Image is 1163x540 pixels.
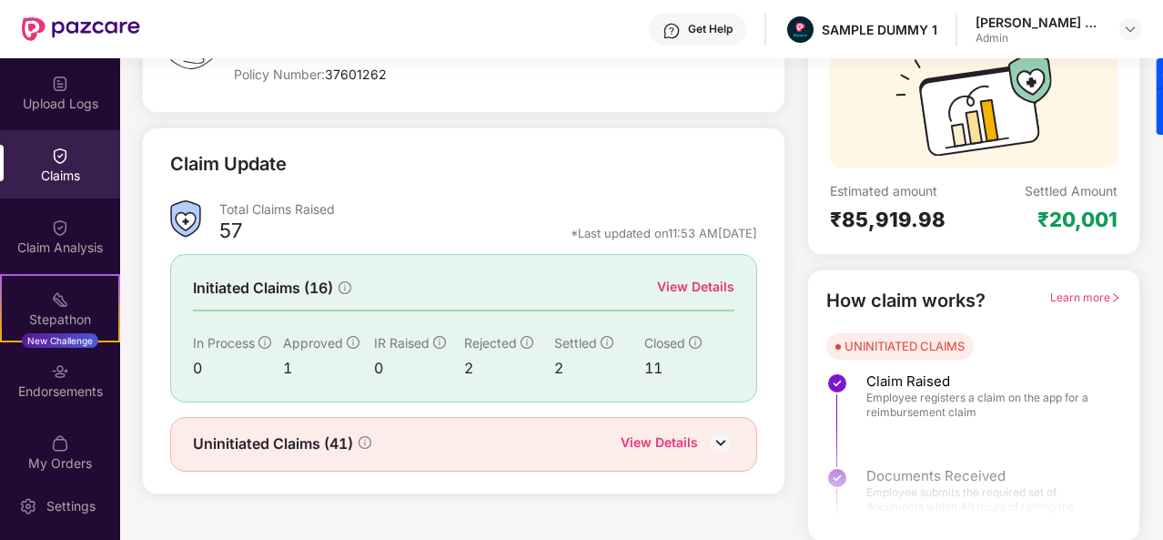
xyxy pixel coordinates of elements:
img: svg+xml;base64,PHN2ZyBpZD0iSGVscC0zMngzMiIgeG1sbnM9Imh0dHA6Ly93d3cudzMub3JnLzIwMDAvc3ZnIiB3aWR0aD... [662,22,681,40]
span: info-circle [601,336,613,349]
div: UNINITIATED CLAIMS [844,337,965,355]
img: svg+xml;base64,PHN2ZyBpZD0iU2V0dGluZy0yMHgyMCIgeG1sbnM9Imh0dHA6Ly93d3cudzMub3JnLzIwMDAvc3ZnIiB3aW... [19,497,37,515]
span: info-circle [521,336,533,349]
img: svg+xml;base64,PHN2ZyBpZD0iVXBsb2FkX0xvZ3MiIGRhdGEtbmFtZT0iVXBsb2FkIExvZ3MiIHhtbG5zPSJodHRwOi8vd3... [51,75,69,93]
div: Total Claims Raised [219,200,757,218]
span: right [1110,292,1121,303]
div: How claim works? [826,287,986,315]
span: Initiated Claims (16) [193,277,333,300]
span: Learn more [1050,290,1121,304]
div: SAMPLE DUMMY 1 [822,21,937,38]
div: New Challenge [22,333,98,348]
span: Closed [644,335,685,351]
div: Settled Amount [1025,182,1117,199]
div: Get Help [688,22,733,36]
div: 0 [193,357,283,380]
span: Settled [554,335,597,351]
img: New Pazcare Logo [22,17,140,41]
img: svg+xml;base64,PHN2ZyBpZD0iRHJvcGRvd24tMzJ4MzIiIHhtbG5zPSJodHRwOi8vd3d3LnczLm9yZy8yMDAwL3N2ZyIgd2... [1123,22,1138,36]
div: 57 [219,218,242,249]
div: View Details [621,433,698,456]
div: View Details [657,277,734,297]
div: 1 [283,357,373,380]
span: info-circle [339,281,351,294]
img: svg+xml;base64,PHN2ZyBpZD0iU3RlcC1Eb25lLTMyeDMyIiB4bWxucz0iaHR0cDovL3d3dy53My5vcmcvMjAwMC9zdmciIH... [826,372,848,394]
div: Estimated amount [830,182,974,199]
img: DownIcon [707,429,734,456]
div: ₹85,919.98 [830,207,974,232]
div: ₹20,001 [1037,207,1117,232]
img: svg+xml;base64,PHN2ZyBpZD0iTXlfT3JkZXJzIiBkYXRhLW5hbWU9Ik15IE9yZGVycyIgeG1sbnM9Imh0dHA6Ly93d3cudz... [51,434,69,453]
span: IR Raised [374,335,430,351]
div: Policy Number: [234,66,583,83]
div: 2 [554,357,644,380]
div: *Last updated on 11:53 AM[DATE] [571,225,757,241]
div: Settings [41,497,101,515]
span: Employee registers a claim on the app for a reimbursement claim [866,391,1103,420]
span: info-circle [689,336,702,349]
span: info-circle [258,336,271,349]
span: In Process [193,335,255,351]
span: 37601262 [325,66,387,82]
span: Approved [283,335,343,351]
img: svg+xml;base64,PHN2ZyBpZD0iQ2xhaW0iIHhtbG5zPSJodHRwOi8vd3d3LnczLm9yZy8yMDAwL3N2ZyIgd2lkdGg9IjIwIi... [51,147,69,165]
span: Uninitiated Claims (41) [193,433,353,455]
div: [PERSON_NAME] K S [976,14,1103,31]
img: svg+xml;base64,PHN2ZyBpZD0iQ2xhaW0iIHhtbG5zPSJodHRwOi8vd3d3LnczLm9yZy8yMDAwL3N2ZyIgd2lkdGg9IjIwIi... [51,219,69,237]
img: svg+xml;base64,PHN2ZyBpZD0iRW5kb3JzZW1lbnRzIiB4bWxucz0iaHR0cDovL3d3dy53My5vcmcvMjAwMC9zdmciIHdpZH... [51,362,69,381]
div: 11 [644,357,734,380]
span: Rejected [464,335,517,351]
div: Admin [976,31,1103,46]
div: 2 [464,357,554,380]
span: info-circle [359,436,371,449]
div: Stepathon [2,311,118,329]
span: info-circle [433,336,446,349]
span: info-circle [347,336,359,349]
img: svg+xml;base64,PHN2ZyB4bWxucz0iaHR0cDovL3d3dy53My5vcmcvMjAwMC9zdmciIHdpZHRoPSIyMSIgaGVpZ2h0PSIyMC... [51,290,69,309]
img: Pazcare_Alternative_logo-01-01.png [787,16,814,43]
img: ClaimsSummaryIcon [170,200,201,238]
div: 0 [374,357,464,380]
div: Claim Update [170,150,287,178]
img: svg+xml;base64,PHN2ZyB3aWR0aD0iMTcyIiBoZWlnaHQ9IjExMyIgdmlld0JveD0iMCAwIDE3MiAxMTMiIGZpbGw9Im5vbm... [895,54,1052,168]
span: Claim Raised [866,372,1103,391]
